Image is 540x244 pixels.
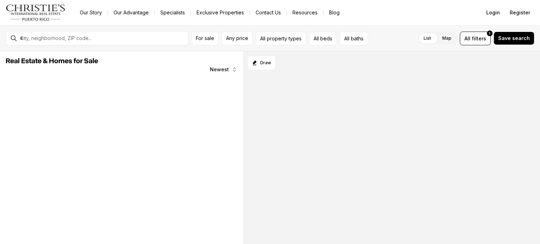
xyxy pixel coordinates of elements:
label: List [418,32,437,45]
span: Save search [498,35,530,41]
button: Start drawing [247,55,276,70]
span: Register [510,10,530,15]
img: logo [6,4,66,21]
button: Any price [221,32,253,45]
a: Our Advantage [108,8,154,18]
button: Allfilters1 [460,32,491,45]
span: filters [472,35,486,42]
button: Newest [206,62,242,77]
button: All beds [309,32,337,45]
a: Blog [323,8,345,18]
button: Save search [494,32,534,45]
a: Exclusive Properties [191,8,250,18]
button: All property types [256,32,306,45]
span: All [464,35,470,42]
span: Login [486,10,500,15]
button: Contact Us [250,8,287,18]
span: For sale [196,35,214,41]
button: For sale [191,32,219,45]
span: Any price [226,35,248,41]
span: Real Estate & Homes for Sale [6,58,98,65]
a: Specialists [155,8,191,18]
span: Newest [210,67,229,72]
a: Resources [287,8,323,18]
button: All baths [340,32,368,45]
span: 1 [489,31,490,36]
label: Map [437,32,457,45]
a: Our Story [74,8,108,18]
button: Register [506,6,534,20]
button: Login [482,6,504,20]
